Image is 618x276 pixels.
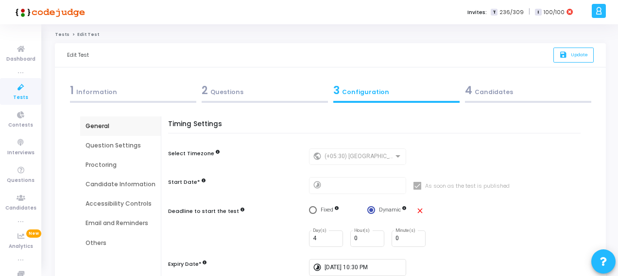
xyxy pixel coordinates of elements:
[77,32,99,37] span: Edit Test
[86,141,155,150] div: Question Settings
[321,207,333,213] span: Fixed
[202,83,208,98] span: 2
[313,180,325,192] mat-icon: timelapse
[202,82,328,98] div: Questions
[13,94,28,102] span: Tests
[86,199,155,208] div: Accessibility Controls
[309,206,406,214] mat-radio-group: Select confirmation
[313,151,325,163] mat-icon: public
[571,51,588,58] span: Update
[330,80,462,106] a: 3Configuration
[67,43,89,67] div: Edit Test
[70,83,74,98] span: 1
[168,178,200,186] label: Start Date*
[86,122,155,130] div: General
[544,8,565,16] span: 100/100
[86,239,155,247] div: Others
[5,204,36,212] span: Candidates
[553,48,594,63] button: saveUpdate
[559,51,569,59] i: save
[333,82,460,98] div: Configuration
[465,83,472,98] span: 4
[67,80,199,106] a: 1Information
[9,243,33,251] span: Analytics
[7,177,34,185] span: Questions
[168,149,214,158] label: Select Timezone
[499,8,524,16] span: 236/309
[12,2,85,22] img: logo
[491,9,497,16] span: T
[6,55,35,64] span: Dashboard
[199,80,330,106] a: 2Questions
[325,153,464,160] span: (+05:30) [GEOGRAPHIC_DATA]/[GEOGRAPHIC_DATA]
[379,207,401,213] span: Dynamic
[333,83,340,98] span: 3
[55,32,69,37] a: Tests
[70,82,196,98] div: Information
[313,262,325,274] mat-icon: timelapse
[7,149,34,157] span: Interviews
[465,82,591,98] div: Candidates
[86,161,155,169] div: Proctoring
[55,32,606,38] nav: breadcrumb
[168,120,585,134] h5: Timing Settings
[535,9,541,16] span: I
[416,207,424,215] mat-icon: close
[168,260,206,268] label: Expiry Date*
[529,7,530,17] span: |
[86,180,155,189] div: Candidate Information
[462,80,594,106] a: 4Candidates
[467,8,487,16] label: Invites:
[86,219,155,227] div: Email and Reminders
[425,180,510,192] span: As soon as the test is published
[8,121,33,130] span: Contests
[168,207,239,215] label: Deadline to start the test
[26,229,41,238] span: New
